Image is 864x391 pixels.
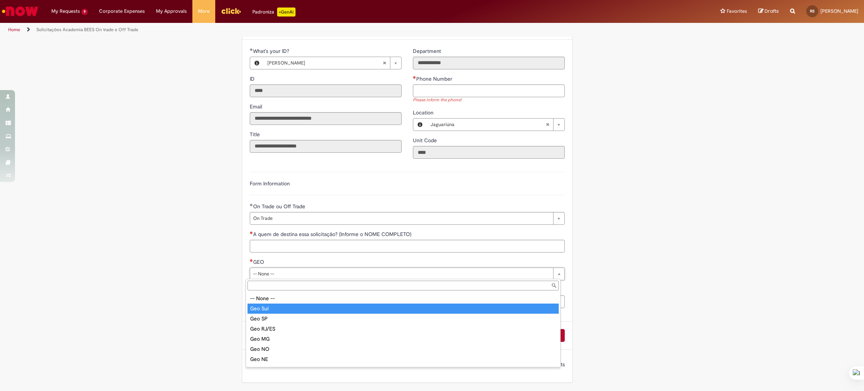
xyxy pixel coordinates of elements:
div: Geo NO [247,344,559,354]
div: -- None -- [247,293,559,304]
div: Geo SP [247,314,559,324]
ul: GEO [246,292,560,367]
div: Geo NE [247,354,559,364]
div: Geo CO [247,364,559,374]
div: Geo RJ/ES [247,324,559,334]
div: Geo Sul [247,304,559,314]
div: Geo MG [247,334,559,344]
